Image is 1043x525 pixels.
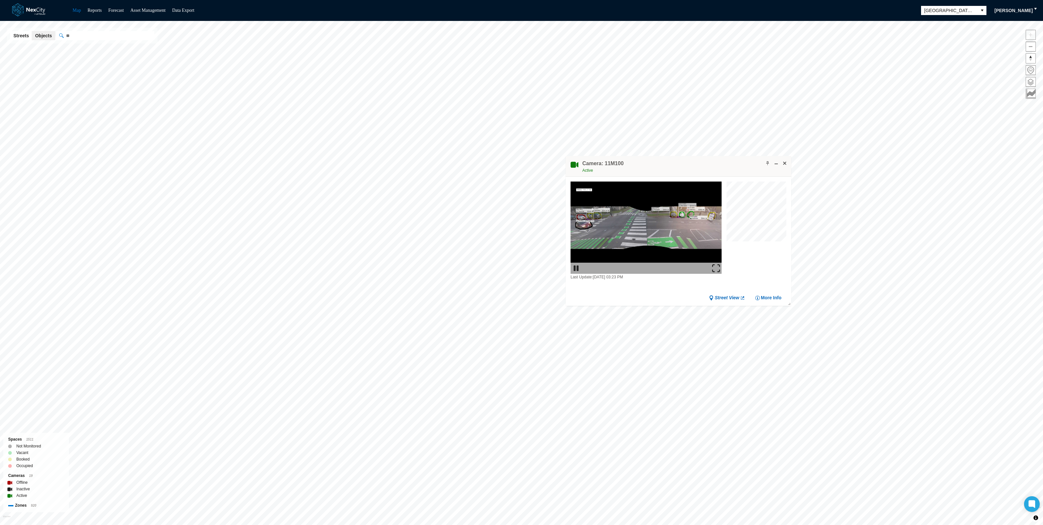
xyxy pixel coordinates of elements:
[13,32,29,39] span: Streets
[709,295,745,301] a: Street View
[16,456,30,463] label: Booked
[1026,30,1036,40] button: Zoom in
[26,438,33,441] span: 1511
[130,8,166,13] a: Asset Management
[571,182,722,274] img: video
[712,264,720,272] img: expand
[755,295,781,301] button: More Info
[1034,514,1038,521] span: Toggle attribution
[1026,89,1036,99] button: Key metrics
[8,436,64,443] div: Spaces
[978,6,986,15] button: select
[32,31,55,40] button: Objects
[16,449,28,456] label: Vacant
[761,295,781,301] span: More Info
[1026,65,1036,75] button: Home
[16,463,33,469] label: Occupied
[3,516,10,523] a: Mapbox homepage
[995,7,1033,14] span: [PERSON_NAME]
[108,8,124,13] a: Forecast
[88,8,102,13] a: Reports
[35,32,52,39] span: Objects
[1026,77,1036,87] button: Layers management
[172,8,194,13] a: Data Export
[571,274,722,280] div: Last Update: [DATE] 03:23 PM
[1026,30,1035,40] span: Zoom in
[1032,514,1040,522] button: Toggle attribution
[16,479,27,486] label: Offline
[1026,54,1035,63] span: Reset bearing to north
[924,7,975,14] span: [GEOGRAPHIC_DATA][PERSON_NAME]
[16,486,30,492] label: Inactive
[16,492,27,499] label: Active
[1026,42,1035,51] span: Zoom out
[73,8,81,13] a: Map
[29,474,33,478] span: 19
[582,160,624,174] div: Double-click to make header text selectable
[715,295,739,301] span: Street View
[31,504,36,507] span: 920
[727,182,790,245] canvas: Map
[582,168,593,173] span: Active
[582,160,624,167] h4: Double-click to make header text selectable
[8,502,64,509] div: Zones
[1026,53,1036,63] button: Reset bearing to north
[10,31,32,40] button: Streets
[572,264,580,272] img: play
[1026,42,1036,52] button: Zoom out
[16,443,41,449] label: Not Monitored
[8,472,64,479] div: Cameras
[990,5,1037,16] button: [PERSON_NAME]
